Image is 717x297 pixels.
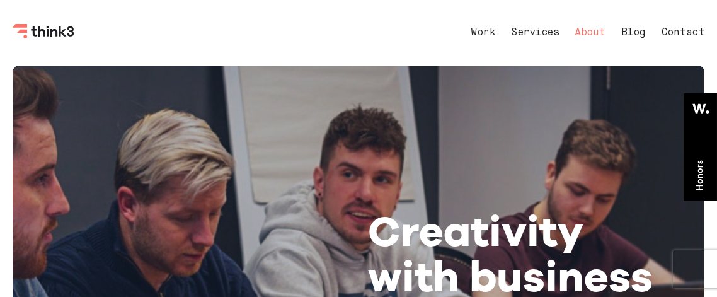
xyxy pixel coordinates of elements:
a: Blog [621,28,646,38]
a: Think3 Logo [13,29,76,41]
a: Services [511,28,559,38]
a: Work [471,28,495,38]
a: Contact [662,28,705,38]
a: About [575,28,605,38]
